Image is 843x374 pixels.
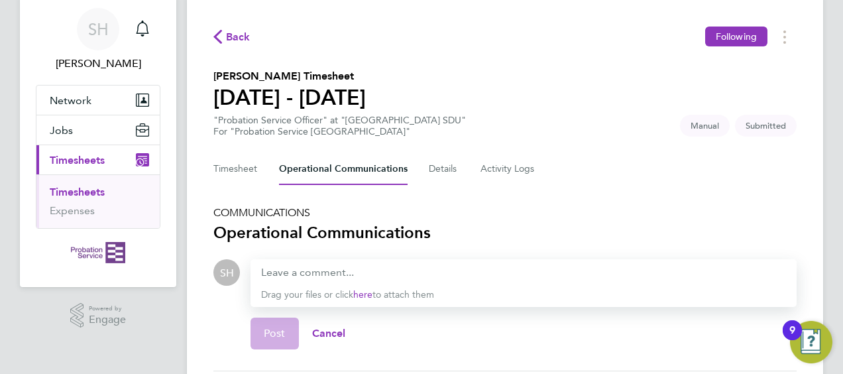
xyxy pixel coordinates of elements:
[213,222,797,243] h3: Operational Communications
[213,84,366,111] h1: [DATE] - [DATE]
[261,289,434,300] span: Drag your files or click to attach them
[312,327,346,340] span: Cancel
[705,27,767,46] button: Following
[213,29,251,45] button: Back
[70,303,127,328] a: Powered byEngage
[36,174,160,228] div: Timesheets
[213,126,466,137] div: For "Probation Service [GEOGRAPHIC_DATA]"
[226,29,251,45] span: Back
[680,115,730,137] span: This timesheet was manually created.
[50,186,105,198] a: Timesheets
[735,115,797,137] span: This timesheet is Submitted.
[89,314,126,326] span: Engage
[790,321,832,363] button: Open Resource Center, 9 new notifications
[36,56,160,72] span: Steve Hudson
[88,21,109,38] span: SH
[220,265,234,280] span: SH
[429,153,459,185] button: Details
[36,115,160,145] button: Jobs
[213,259,240,286] div: Steve Hudson
[716,31,757,42] span: Following
[50,204,95,217] a: Expenses
[36,242,160,263] a: Go to home page
[36,86,160,115] button: Network
[89,303,126,314] span: Powered by
[71,242,125,263] img: probationservice-logo-retina.png
[213,206,797,219] h5: COMMUNICATIONS
[36,145,160,174] button: Timesheets
[773,27,797,47] button: Timesheets Menu
[299,318,359,349] button: Cancel
[50,154,105,166] span: Timesheets
[480,153,536,185] button: Activity Logs
[213,68,366,84] h2: [PERSON_NAME] Timesheet
[213,153,258,185] button: Timesheet
[213,115,466,137] div: "Probation Service Officer" at "[GEOGRAPHIC_DATA] SDU"
[279,153,408,185] button: Operational Communications
[353,289,372,300] a: here
[50,94,91,107] span: Network
[50,124,73,137] span: Jobs
[789,330,795,347] div: 9
[36,8,160,72] a: SH[PERSON_NAME]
